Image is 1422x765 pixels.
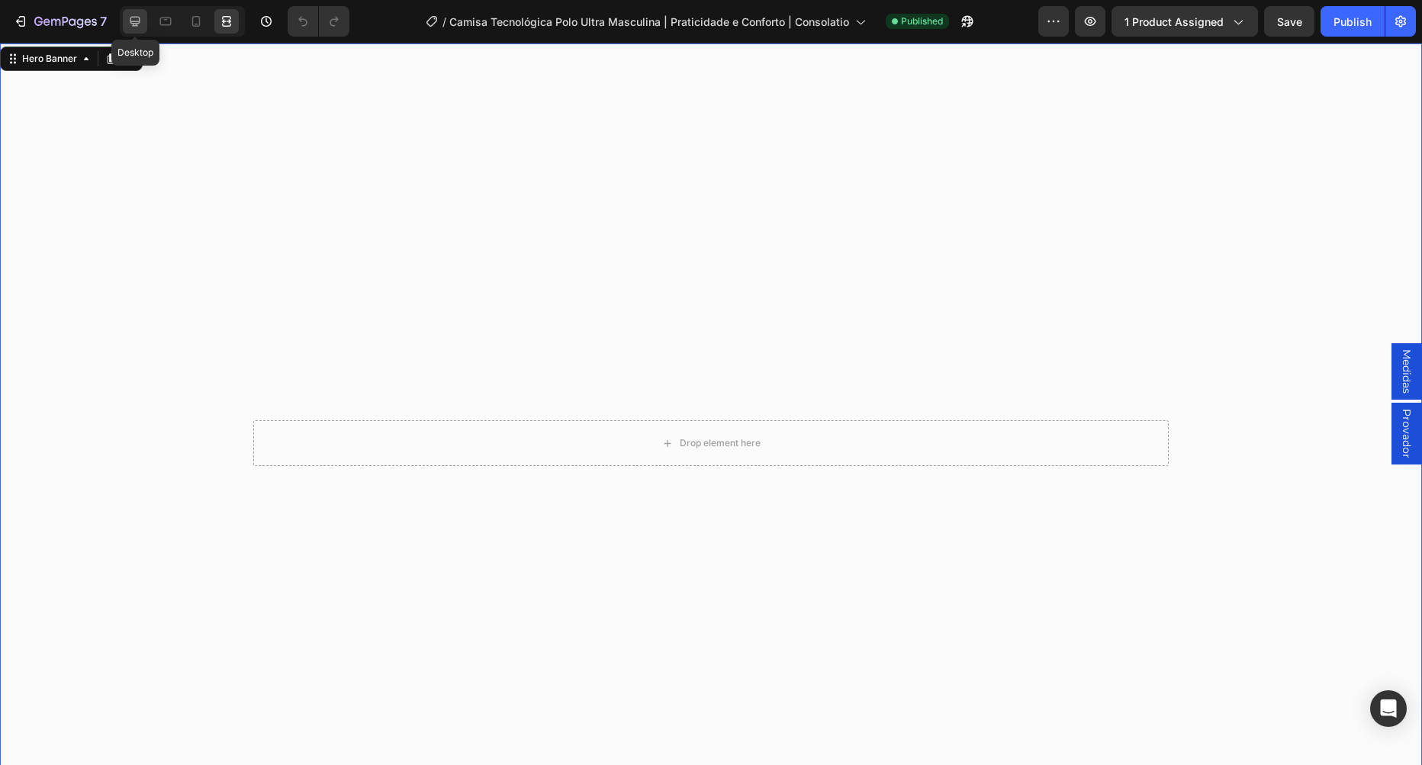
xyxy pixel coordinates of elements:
button: Save [1264,6,1314,37]
span: Medidas [1399,307,1414,351]
span: Camisa Tecnológica Polo Ultra Masculina | Praticidade e Conforto | Consolatio [449,14,849,30]
div: Undo/Redo [288,6,349,37]
p: 7 [100,12,107,31]
button: 1 product assigned [1112,6,1258,37]
span: / [442,14,446,30]
div: Open Intercom Messenger [1370,690,1407,727]
span: Save [1277,15,1302,28]
span: Published [901,14,943,28]
div: Publish [1334,14,1372,30]
div: Hero Banner [19,9,80,23]
span: Provador [1399,366,1414,416]
span: 1 product assigned [1124,14,1224,30]
button: Publish [1321,6,1385,37]
div: Drop element here [680,394,761,407]
button: 7 [6,6,114,37]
